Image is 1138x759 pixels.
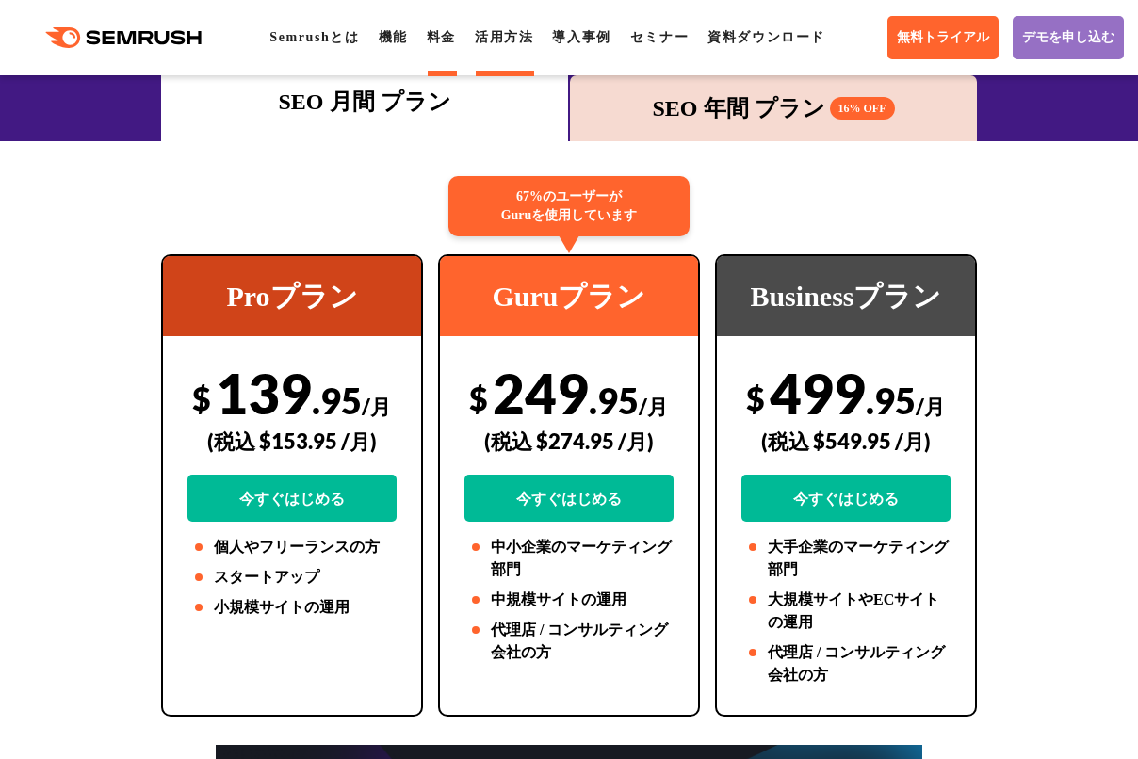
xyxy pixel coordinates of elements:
[269,30,359,44] a: Semrushとは
[464,589,674,611] li: 中規模サイトの運用
[630,30,689,44] a: セミナー
[916,394,945,419] span: /月
[187,566,397,589] li: スタートアップ
[707,30,825,44] a: 資料ダウンロード
[187,475,397,522] a: 今すぐはじめる
[187,596,397,619] li: 小規模サイトの運用
[464,536,674,581] li: 中小企業のマーケティング部門
[464,619,674,664] li: 代理店 / コンサルティング会社の方
[440,256,698,336] div: Guruプラン
[187,360,397,522] div: 139
[427,30,456,44] a: 料金
[589,379,639,422] span: .95
[187,408,397,475] div: (税込 $153.95 /月)
[897,29,989,46] span: 無料トライアル
[469,379,488,417] span: $
[362,394,391,419] span: /月
[741,641,951,686] li: 代理店 / コンサルティング会社の方
[830,97,895,120] span: 16% OFF
[887,16,999,59] a: 無料トライアル
[741,536,951,581] li: 大手企業のマーケティング部門
[639,394,668,419] span: /月
[171,85,559,119] div: SEO 月間 プラン
[1013,16,1124,59] a: デモを申し込む
[741,475,951,522] a: 今すぐはじめる
[464,360,674,522] div: 249
[464,475,674,522] a: 今すぐはじめる
[163,256,421,336] div: Proプラン
[475,30,533,44] a: 活用方法
[717,256,975,336] div: Businessプラン
[379,30,408,44] a: 機能
[192,379,211,417] span: $
[552,30,610,44] a: 導入事例
[1022,29,1114,46] span: デモを申し込む
[746,379,765,417] span: $
[866,379,916,422] span: .95
[464,408,674,475] div: (税込 $274.95 /月)
[312,379,362,422] span: .95
[448,176,690,236] div: 67%のユーザーが Guruを使用しています
[741,360,951,522] div: 499
[187,536,397,558] li: 個人やフリーランスの方
[741,589,951,634] li: 大規模サイトやECサイトの運用
[741,408,951,475] div: (税込 $549.95 /月)
[579,91,967,125] div: SEO 年間 プラン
